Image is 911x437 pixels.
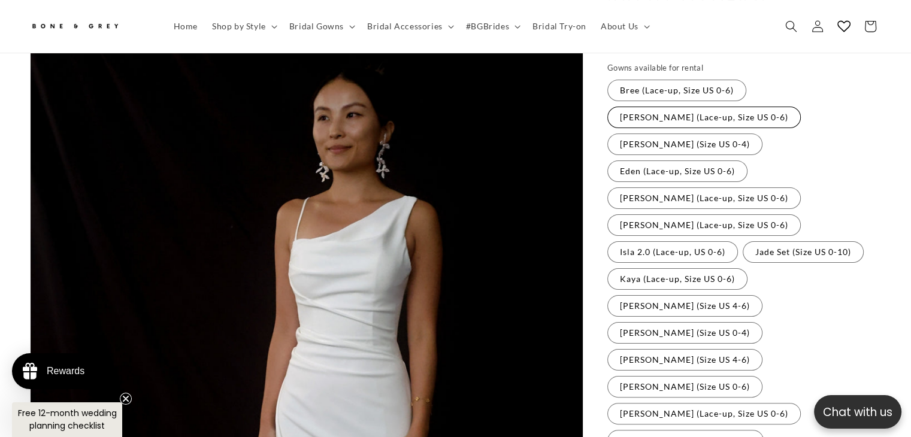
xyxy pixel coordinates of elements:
label: [PERSON_NAME] (Size US 0-4) [607,133,762,155]
a: Home [167,14,205,39]
summary: Bridal Gowns [282,14,360,39]
span: Bridal Try-on [532,21,586,32]
span: Bridal Accessories [367,21,443,32]
span: About Us [601,21,638,32]
label: [PERSON_NAME] (Size US 4-6) [607,295,762,317]
label: [PERSON_NAME] (Size US 0-4) [607,322,762,344]
label: Isla 2.0 (Lace-up, US 0-6) [607,241,738,263]
label: Eden (Lace-up, Size US 0-6) [607,160,747,182]
button: Close teaser [120,393,132,405]
label: [PERSON_NAME] (Size US 0-6) [607,376,762,397]
label: [PERSON_NAME] (Size US 4-6) [607,349,762,371]
div: Free 12-month wedding planning checklistClose teaser [12,402,122,437]
legend: Gowns available for rental [607,62,704,74]
label: [PERSON_NAME] (Lace-up, Size US 0-6) [607,107,801,128]
summary: Bridal Accessories [360,14,459,39]
span: Home [174,21,198,32]
label: Bree (Lace-up, Size US 0-6) [607,80,746,101]
span: Shop by Style [212,21,266,32]
a: Bone and Grey Bridal [26,12,155,41]
summary: Shop by Style [205,14,282,39]
label: [PERSON_NAME] (Lace-up, Size US 0-6) [607,214,801,236]
label: [PERSON_NAME] (Lace-up, Size US 0-6) [607,403,801,424]
summary: #BGBrides [459,14,525,39]
summary: Search [778,13,804,40]
label: Kaya (Lace-up, Size US 0-6) [607,268,747,290]
a: Bridal Try-on [525,14,594,39]
label: [PERSON_NAME] (Lace-up, Size US 0-6) [607,187,801,209]
span: Free 12-month wedding planning checklist [18,407,117,432]
span: #BGBrides [466,21,509,32]
summary: About Us [594,14,655,39]
button: Open chatbox [814,395,901,429]
span: Bridal Gowns [289,21,344,32]
label: Jade Set (Size US 0-10) [743,241,864,263]
p: Chat with us [814,403,901,421]
img: Bone and Grey Bridal [30,17,120,37]
div: Rewards [47,366,84,377]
